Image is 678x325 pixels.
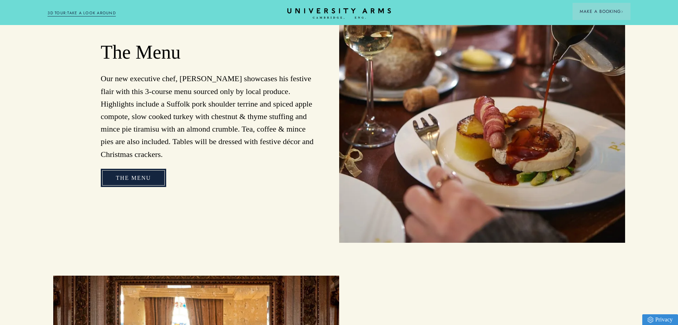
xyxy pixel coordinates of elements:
a: 3D TOUR:TAKE A LOOK AROUND [48,10,116,16]
button: Make a BookingArrow icon [573,3,630,20]
img: Privacy [648,317,653,323]
span: Make a Booking [580,8,623,15]
h2: The Menu [101,41,315,64]
a: Privacy [642,314,678,325]
p: Our new executive chef, [PERSON_NAME] showcases his festive flair with this 3-course menu sourced... [101,72,315,160]
a: The Menu [101,169,166,187]
img: Arrow icon [621,10,623,13]
a: Home [287,8,391,19]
